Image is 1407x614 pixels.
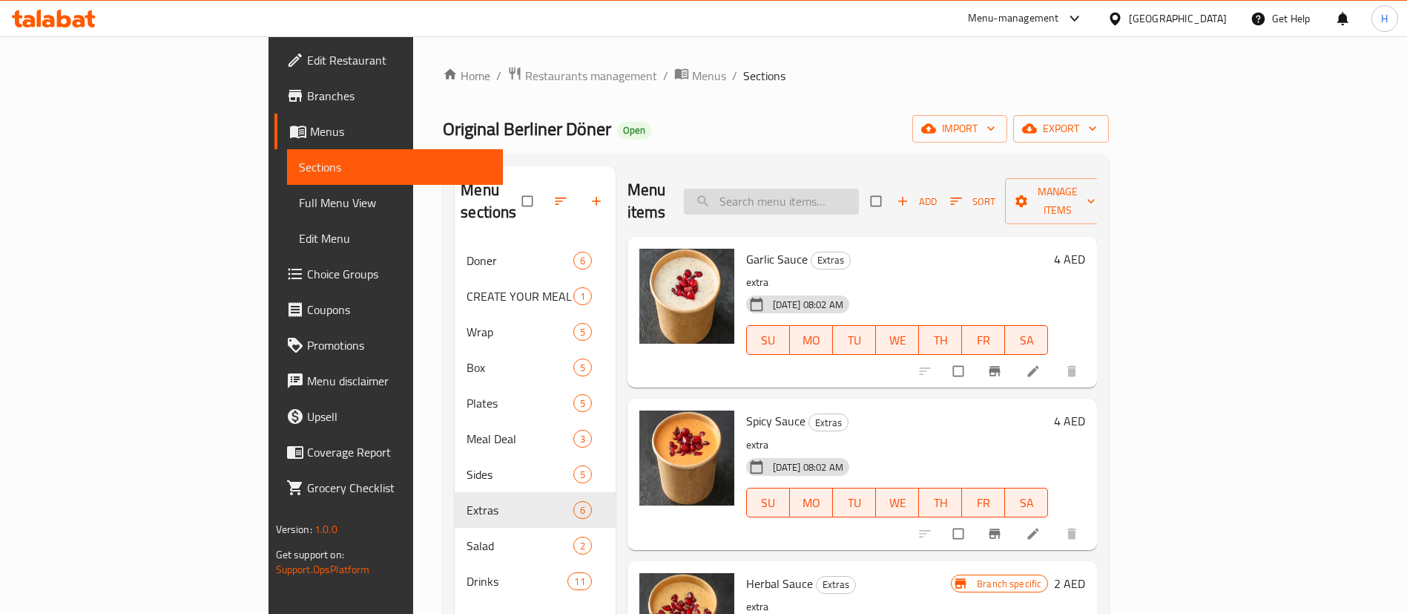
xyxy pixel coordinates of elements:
[971,577,1047,591] span: Branch specific
[455,457,616,492] div: Sides5
[276,520,312,539] span: Version:
[573,466,592,483] div: items
[513,187,544,215] span: Select all sections
[839,330,870,351] span: TU
[574,468,591,482] span: 5
[573,394,592,412] div: items
[946,190,999,213] button: Sort
[919,488,962,517] button: TH
[816,576,856,594] div: Extras
[746,488,790,517] button: SU
[617,122,651,140] div: Open
[743,67,785,85] span: Sections
[674,66,726,85] a: Menus
[467,394,573,412] span: Plates
[968,492,999,514] span: FR
[573,287,592,305] div: items
[274,78,504,114] a: Branches
[746,248,808,270] span: Garlic Sauce
[746,572,813,595] span: Herbal Sauce
[467,430,573,448] span: Meal Deal
[299,158,492,176] span: Sections
[467,501,573,519] div: Extras
[893,190,940,213] span: Add item
[753,330,784,351] span: SU
[950,193,995,210] span: Sort
[924,120,995,138] span: import
[455,421,616,457] div: Meal Deal3
[574,539,591,553] span: 2
[274,470,504,506] a: Grocery Checklist
[796,330,827,351] span: MO
[1026,364,1044,379] a: Edit menu item
[944,357,975,385] span: Select to update
[962,325,1005,355] button: FR
[925,330,956,351] span: TH
[573,430,592,448] div: items
[897,193,937,210] span: Add
[753,492,784,514] span: SU
[274,363,504,399] a: Menu disclaimer
[574,503,591,517] span: 6
[574,325,591,339] span: 5
[274,292,504,327] a: Coupons
[1129,10,1227,27] div: [GEOGRAPHIC_DATA]
[455,564,616,599] div: Drinks11
[568,575,590,589] span: 11
[299,229,492,247] span: Edit Menu
[307,408,492,425] span: Upsell
[310,123,492,140] span: Menus
[1026,526,1044,541] a: Edit menu item
[573,252,592,270] div: items
[525,67,657,85] span: Restaurants management
[467,287,573,305] span: CREATE YOUR MEAL
[684,189,859,215] input: search
[544,185,580,218] span: Sort sections
[455,350,616,385] div: Box5
[455,237,616,605] nav: Menu sections
[1054,411,1085,431] h6: 4 AED
[968,330,999,351] span: FR
[467,572,567,590] div: Drinks
[1054,249,1085,270] h6: 4 AED
[811,252,850,269] span: Extras
[978,517,1014,550] button: Branch-specific-item
[746,325,790,355] button: SU
[876,488,919,517] button: WE
[467,359,573,376] div: Box
[467,252,573,270] div: Doner
[639,411,734,506] img: Spicy Sauce
[467,323,573,341] div: Wrap
[307,51,492,69] span: Edit Restaurant
[307,443,492,461] span: Coverage Report
[274,256,504,292] a: Choice Groups
[912,115,1007,143] button: import
[962,488,1005,517] button: FR
[307,372,492,390] span: Menu disclaimer
[944,520,975,548] span: Select to update
[573,323,592,341] div: items
[274,327,504,363] a: Promotions
[299,194,492,212] span: Full Menu View
[1054,573,1085,594] h6: 2 AED
[276,545,344,564] span: Get support on:
[809,414,848,431] span: Extras
[808,414,849,431] div: Extras
[307,87,492,105] span: Branches
[1005,488,1048,517] button: SA
[574,432,591,446] span: 3
[1017,183,1098,220] span: Manage items
[1025,120,1097,138] span: export
[573,359,592,376] div: items
[925,492,956,514] span: TH
[893,190,940,213] button: Add
[692,67,726,85] span: Menus
[307,479,492,497] span: Grocery Checklist
[1011,330,1042,351] span: SA
[796,492,827,514] span: MO
[274,434,504,470] a: Coverage Report
[663,67,668,85] li: /
[940,190,1005,213] span: Sort items
[573,537,592,555] div: items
